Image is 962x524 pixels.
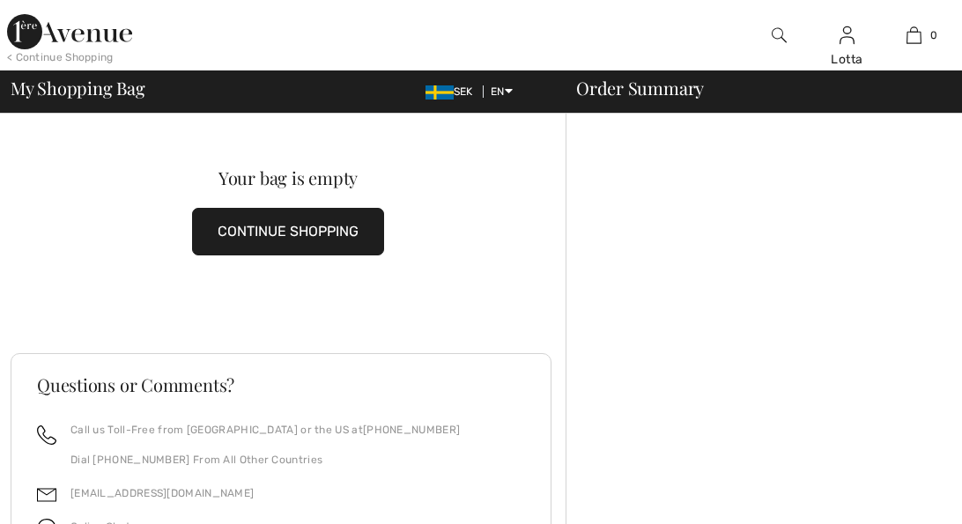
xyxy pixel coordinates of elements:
a: Sign In [840,26,855,43]
a: 0 [882,25,947,46]
p: Call us Toll-Free from [GEOGRAPHIC_DATA] or the US at [70,422,460,438]
span: My Shopping Bag [11,79,145,97]
span: 0 [930,27,937,43]
button: CONTINUE SHOPPING [192,208,384,255]
h3: Questions or Comments? [37,376,525,394]
img: My Bag [906,25,921,46]
a: [EMAIL_ADDRESS][DOMAIN_NAME] [70,487,254,499]
img: 1ère Avenue [7,14,132,49]
div: Your bag is empty [39,169,538,187]
div: Order Summary [555,79,951,97]
span: EN [491,85,513,98]
img: search the website [772,25,787,46]
div: < Continue Shopping [7,49,114,65]
img: Swedish Frona [425,85,454,100]
img: My Info [840,25,855,46]
a: [PHONE_NUMBER] [363,424,460,436]
div: Lotta [814,50,879,69]
span: SEK [425,85,480,98]
p: Dial [PHONE_NUMBER] From All Other Countries [70,452,460,468]
img: email [37,485,56,505]
img: call [37,425,56,445]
